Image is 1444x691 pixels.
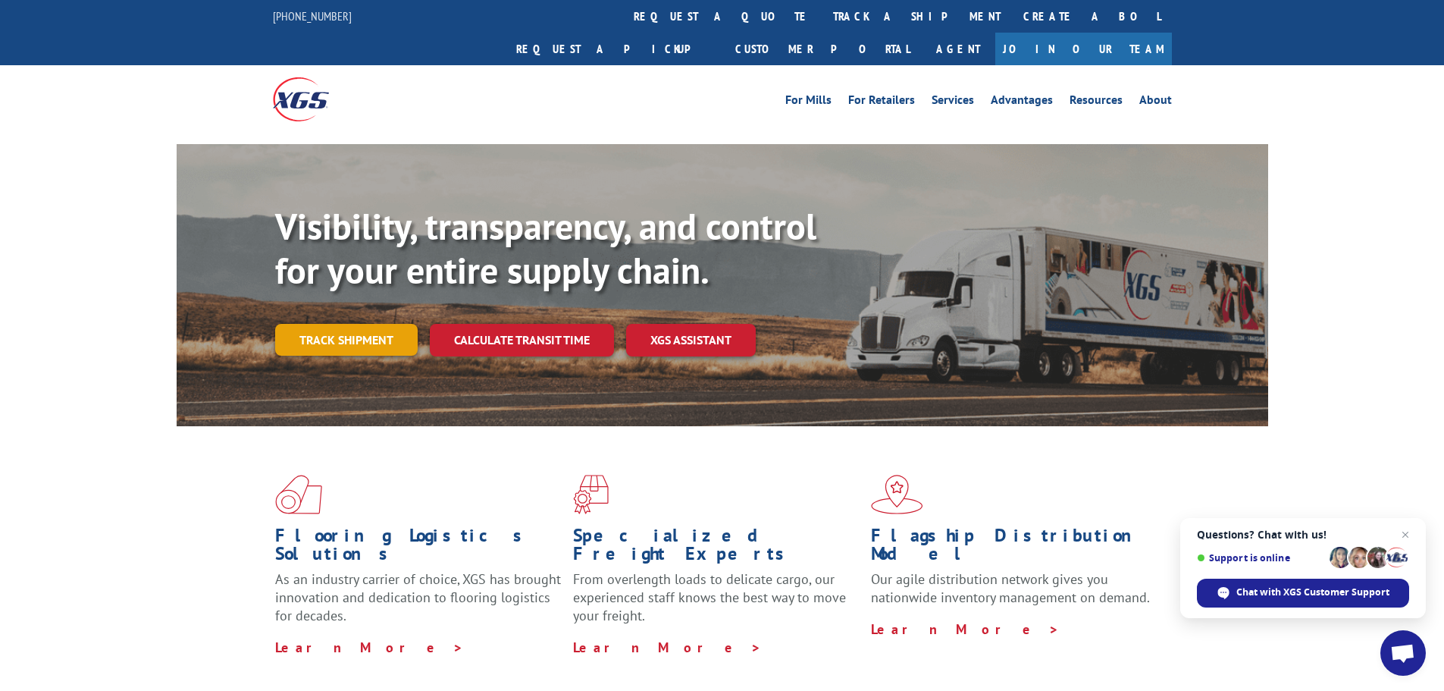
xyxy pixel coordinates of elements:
img: xgs-icon-flagship-distribution-model-red [871,475,923,514]
a: Request a pickup [505,33,724,65]
a: Resources [1070,94,1123,111]
a: Services [932,94,974,111]
span: As an industry carrier of choice, XGS has brought innovation and dedication to flooring logistics... [275,570,561,624]
div: Open chat [1380,630,1426,676]
a: For Retailers [848,94,915,111]
a: Agent [921,33,995,65]
a: Join Our Team [995,33,1172,65]
span: Close chat [1396,526,1414,544]
span: Questions? Chat with us! [1197,529,1409,541]
a: [PHONE_NUMBER] [273,8,352,24]
h1: Flagship Distribution Model [871,526,1157,570]
h1: Flooring Logistics Solutions [275,526,562,570]
p: From overlength loads to delicate cargo, our experienced staff knows the best way to move your fr... [573,570,860,638]
span: Chat with XGS Customer Support [1236,586,1389,599]
a: Learn More > [573,639,762,656]
a: Learn More > [871,620,1060,638]
span: Our agile distribution network gives you nationwide inventory management on demand. [871,570,1150,606]
div: Chat with XGS Customer Support [1197,579,1409,608]
a: Advantages [991,94,1053,111]
span: Support is online [1197,552,1324,564]
a: About [1139,94,1172,111]
img: xgs-icon-total-supply-chain-intelligence-red [275,475,322,514]
a: Learn More > [275,639,464,656]
a: XGS ASSISTANT [626,324,756,356]
b: Visibility, transparency, and control for your entire supply chain. [275,203,816,294]
img: xgs-icon-focused-on-flooring-red [573,475,609,514]
a: Track shipment [275,324,418,356]
a: Customer Portal [724,33,921,65]
h1: Specialized Freight Experts [573,526,860,570]
a: Calculate transit time [430,324,614,356]
a: For Mills [785,94,832,111]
